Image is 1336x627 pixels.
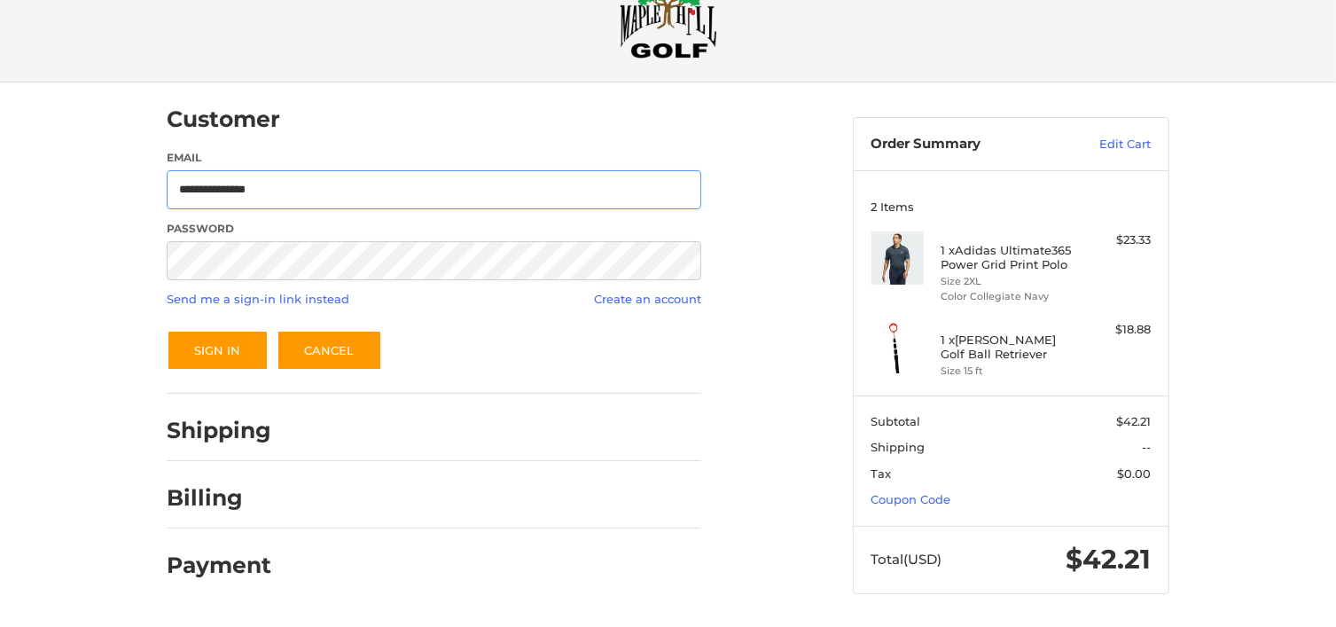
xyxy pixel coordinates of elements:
a: Send me a sign-in link instead [167,292,349,306]
a: Create an account [594,292,701,306]
span: Shipping [871,440,926,454]
div: $23.33 [1082,231,1152,249]
h4: 1 x [PERSON_NAME] Golf Ball Retriever [941,333,1077,362]
button: Sign In [167,330,269,371]
span: $42.21 [1117,414,1152,428]
a: Edit Cart [1062,136,1152,153]
span: Tax [871,466,892,481]
span: Total (USD) [871,551,942,568]
label: Email [167,150,701,166]
h2: Billing [167,484,270,512]
li: Size 2XL [941,274,1077,289]
h2: Customer [167,106,280,133]
div: $18.88 [1082,321,1152,339]
a: Coupon Code [871,492,951,506]
li: Size 15 ft [941,364,1077,379]
span: $42.21 [1066,543,1152,576]
label: Password [167,221,701,237]
span: $0.00 [1118,466,1152,481]
a: Cancel [277,330,382,371]
h3: Order Summary [871,136,1062,153]
h4: 1 x Adidas Ultimate365 Power Grid Print Polo [941,243,1077,272]
h3: 2 Items [871,200,1152,214]
span: Subtotal [871,414,921,428]
h2: Shipping [167,417,271,444]
h2: Payment [167,552,271,579]
span: -- [1143,440,1152,454]
li: Color Collegiate Navy [941,289,1077,304]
